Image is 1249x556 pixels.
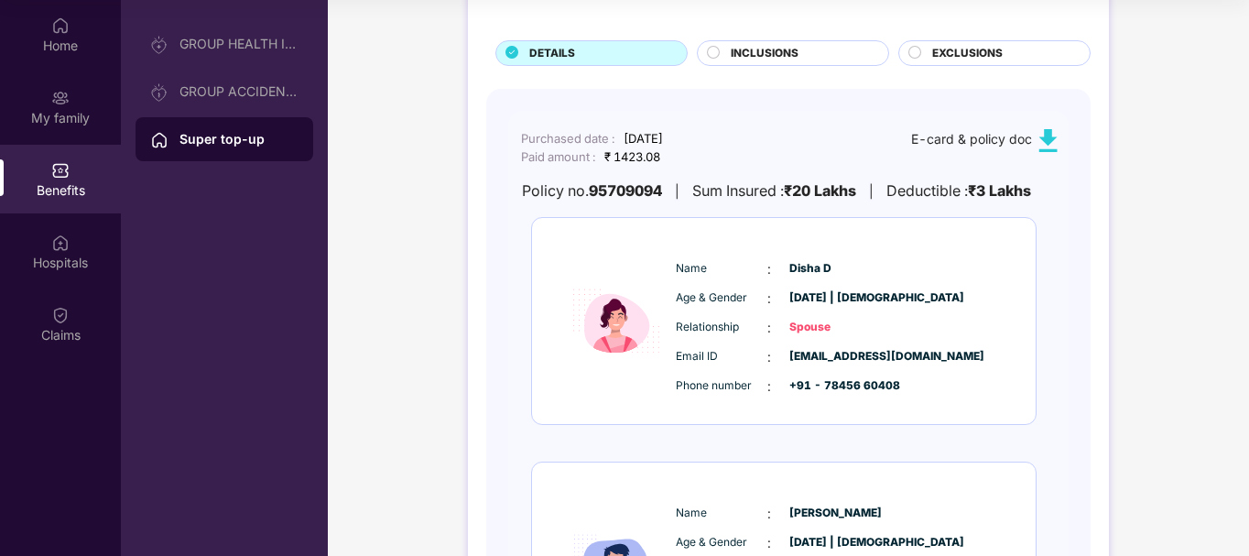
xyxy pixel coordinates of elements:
span: [PERSON_NAME] [789,505,881,522]
span: DETAILS [529,45,575,62]
div: Super top-up [179,130,299,148]
img: svg+xml;base64,PHN2ZyBpZD0iSG9zcGl0YWxzIiB4bWxucz0iaHR0cDovL3d3dy53My5vcmcvMjAwMC9zdmciIHdpZHRoPS... [51,234,70,252]
span: Disha D [789,260,881,278]
span: : [767,533,771,553]
b: ₹3 Lakhs [968,181,1031,200]
span: Age & Gender [676,289,767,307]
span: INCLUSIONS [731,45,798,62]
b: 95709094 [589,180,662,202]
div: E-card & policy doc [911,129,1059,152]
div: ₹ 1423.08 [604,147,660,166]
div: | [869,181,874,202]
div: [DATE] [624,129,663,147]
span: Spouse [789,319,881,336]
img: svg+xml;base64,PHN2ZyBpZD0iQmVuZWZpdHMiIHhtbG5zPSJodHRwOi8vd3d3LnczLm9yZy8yMDAwL3N2ZyIgd2lkdGg9Ij... [51,161,70,180]
span: [DATE] | [DEMOGRAPHIC_DATA] [789,289,881,307]
span: : [767,504,771,524]
img: svg+xml;base64,PHN2ZyB3aWR0aD0iMjAiIGhlaWdodD0iMjAiIHZpZXdCb3g9IjAgMCAyMCAyMCIgZmlsbD0ibm9uZSIgeG... [150,36,168,54]
span: Relationship [676,319,767,336]
span: [EMAIL_ADDRESS][DOMAIN_NAME] [789,348,881,365]
div: Paid amount : [521,147,595,166]
span: Phone number [676,377,767,395]
span: Name [676,505,767,522]
span: Name [676,260,767,278]
span: [DATE] | [DEMOGRAPHIC_DATA] [789,534,881,551]
span: : [767,289,771,309]
img: svg+xml;base64,PHN2ZyBpZD0iSG9tZSIgeG1sbnM9Imh0dHA6Ly93d3cudzMub3JnLzIwMDAvc3ZnIiB3aWR0aD0iMjAiIG... [51,16,70,35]
img: svg+xml;base64,PHN2ZyBpZD0iSG9tZSIgeG1sbnM9Imh0dHA6Ly93d3cudzMub3JnLzIwMDAvc3ZnIiB3aWR0aD0iMjAiIG... [150,131,168,149]
img: svg+xml;base64,PHN2ZyB3aWR0aD0iMjAiIGhlaWdodD0iMjAiIHZpZXdCb3g9IjAgMCAyMCAyMCIgZmlsbD0ibm9uZSIgeG... [150,83,168,102]
div: Sum Insured : [692,180,856,202]
img: svg+xml;base64,PHN2ZyB3aWR0aD0iMjAiIGhlaWdodD0iMjAiIHZpZXdCb3g9IjAgMCAyMCAyMCIgZmlsbD0ibm9uZSIgeG... [51,89,70,107]
span: : [767,376,771,397]
img: svg+xml;base64,PHN2ZyBpZD0iQ2xhaW0iIHhtbG5zPSJodHRwOi8vd3d3LnczLm9yZy8yMDAwL3N2ZyIgd2lkdGg9IjIwIi... [51,306,70,324]
img: icon [561,244,671,398]
span: EXCLUSIONS [932,45,1003,62]
div: GROUP HEALTH INSURANCE [179,37,299,51]
div: Purchased date : [521,129,614,147]
div: Deductible : [886,180,1031,202]
div: | [675,181,679,202]
span: : [767,318,771,338]
span: : [767,259,771,279]
div: GROUP ACCIDENTAL INSURANCE [179,84,299,99]
img: svg+xml;base64,PHN2ZyB4bWxucz0iaHR0cDovL3d3dy53My5vcmcvMjAwMC9zdmciIHdpZHRoPSIxMC40IiBoZWlnaHQ9Ij... [1037,129,1059,152]
span: : [767,347,771,367]
b: ₹20 Lakhs [784,181,856,200]
span: Age & Gender [676,534,767,551]
span: +91 - 78456 60408 [789,377,881,395]
div: Policy no. [522,180,662,202]
span: Email ID [676,348,767,365]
